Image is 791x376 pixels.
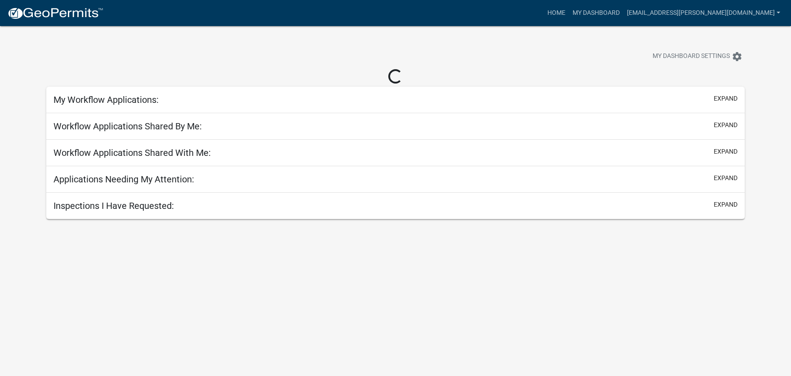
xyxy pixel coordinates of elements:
button: expand [714,147,738,156]
a: My Dashboard [569,4,623,22]
h5: Inspections I Have Requested: [53,200,174,211]
button: expand [714,200,738,209]
h5: My Workflow Applications: [53,94,159,105]
i: settings [732,51,742,62]
button: expand [714,120,738,130]
h5: Applications Needing My Attention: [53,174,194,185]
a: Home [544,4,569,22]
button: expand [714,173,738,183]
a: [EMAIL_ADDRESS][PERSON_NAME][DOMAIN_NAME] [623,4,784,22]
h5: Workflow Applications Shared With Me: [53,147,211,158]
h5: Workflow Applications Shared By Me: [53,121,202,132]
button: My Dashboard Settingssettings [645,48,750,65]
span: My Dashboard Settings [653,51,730,62]
button: expand [714,94,738,103]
